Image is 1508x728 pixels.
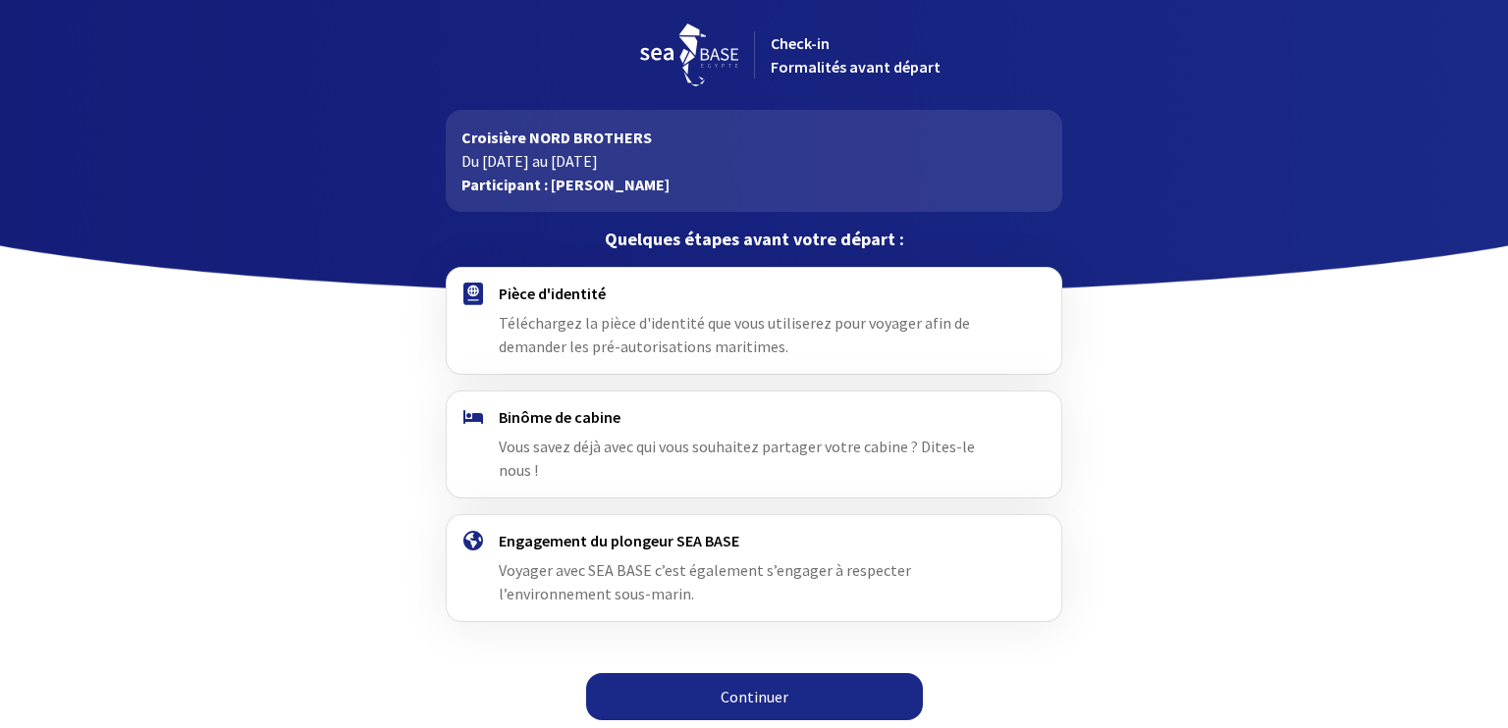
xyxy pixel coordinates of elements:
img: logo_seabase.svg [640,24,738,86]
a: Continuer [586,673,923,720]
p: Participant : [PERSON_NAME] [461,173,1046,196]
img: passport.svg [463,283,483,305]
span: Vous savez déjà avec qui vous souhaitez partager votre cabine ? Dites-le nous ! [499,437,975,480]
span: Voyager avec SEA BASE c’est également s’engager à respecter l’environnement sous-marin. [499,560,911,603]
p: Quelques étapes avant votre départ : [446,228,1061,251]
span: Check-in Formalités avant départ [771,33,941,77]
p: Croisière NORD BROTHERS [461,126,1046,149]
img: binome.svg [463,410,483,424]
img: engagement.svg [463,531,483,550]
h4: Binôme de cabine [499,407,1008,427]
h4: Engagement du plongeur SEA BASE [499,531,1008,550]
p: Du [DATE] au [DATE] [461,149,1046,173]
span: Téléchargez la pièce d'identité que vous utiliserez pour voyager afin de demander les pré-autoris... [499,313,970,356]
h4: Pièce d'identité [499,284,1008,303]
